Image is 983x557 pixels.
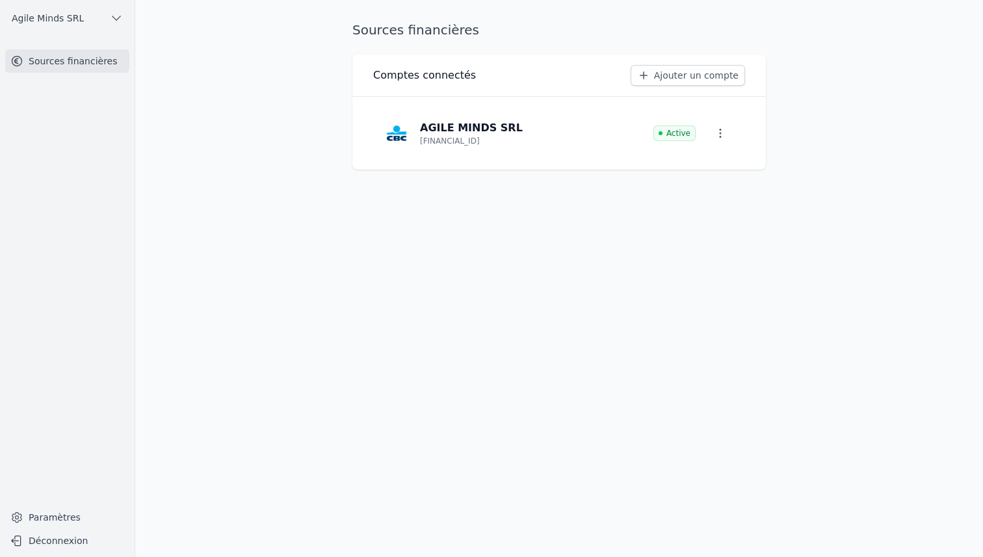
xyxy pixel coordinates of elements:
span: Agile Minds SRL [12,12,84,25]
h3: Comptes connectés [373,68,476,83]
p: AGILE MINDS SRL [420,120,523,136]
p: [FINANCIAL_ID] [420,136,480,146]
h1: Sources financières [352,21,479,39]
a: AGILE MINDS SRL [FINANCIAL_ID] Active [373,107,745,159]
button: Déconnexion [5,530,129,551]
a: Sources financières [5,49,129,73]
a: Ajouter un compte [631,65,745,86]
a: Paramètres [5,507,129,528]
button: Agile Minds SRL [5,8,129,29]
span: Active [653,125,696,141]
